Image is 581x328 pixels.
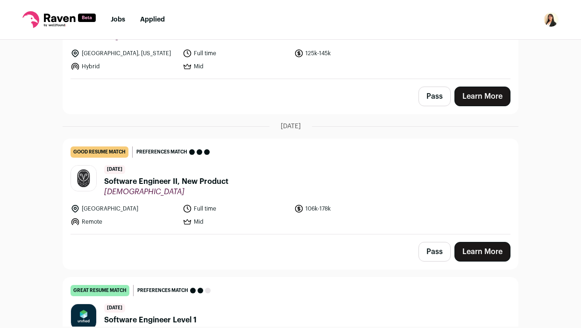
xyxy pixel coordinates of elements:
[63,139,518,234] a: good resume match Preferences match [DATE] Software Engineer II, New Product [DEMOGRAPHIC_DATA] [...
[71,62,177,71] li: Hybrid
[71,166,96,191] img: f3d5d0fa5e81f1c40eef72acec6f04c076c8df624c75215ce6affc40ebb62c96.jpg
[104,176,228,187] span: Software Engineer II, New Product
[183,49,289,58] li: Full time
[544,12,559,27] button: Open dropdown
[71,204,177,213] li: [GEOGRAPHIC_DATA]
[137,286,188,295] span: Preferences match
[140,16,165,23] a: Applied
[71,285,129,296] div: great resume match
[71,217,177,226] li: Remote
[294,204,401,213] li: 106k-178k
[104,187,228,197] span: [DEMOGRAPHIC_DATA]
[454,242,510,262] a: Learn More
[454,87,510,106] a: Learn More
[418,87,451,106] button: Pass
[183,217,289,226] li: Mid
[544,12,559,27] img: 16383403-medium_jpg
[104,314,197,326] span: Software Engineer Level 1
[136,147,187,157] span: Preferences match
[418,242,451,262] button: Pass
[71,146,128,158] div: good resume match
[71,49,177,58] li: [GEOGRAPHIC_DATA], [US_STATE]
[281,122,301,131] span: [DATE]
[104,165,125,174] span: [DATE]
[183,62,289,71] li: Mid
[183,204,289,213] li: Full time
[111,16,125,23] a: Jobs
[104,304,125,313] span: [DATE]
[294,49,401,58] li: 125k-145k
